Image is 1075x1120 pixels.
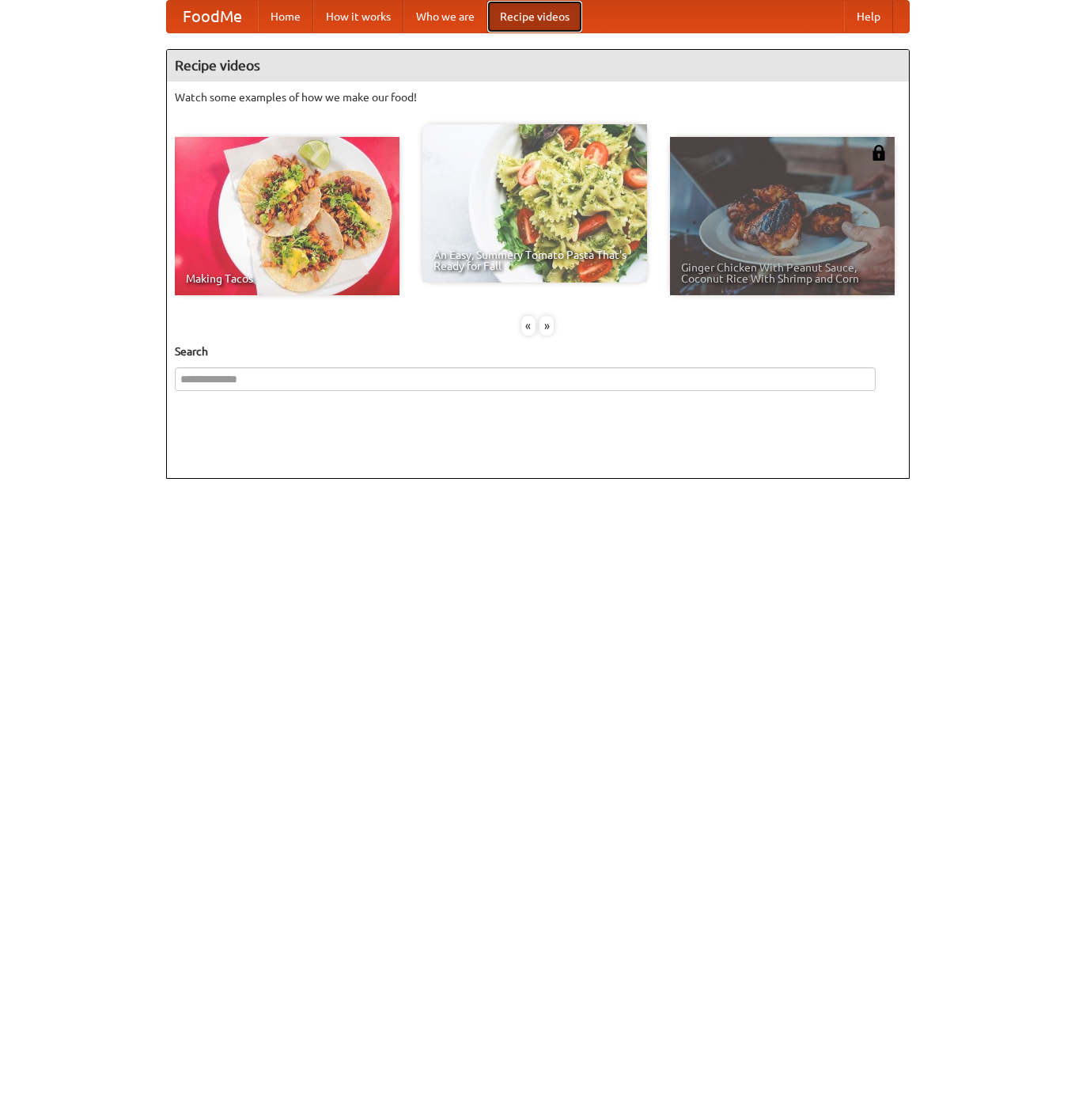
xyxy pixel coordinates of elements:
a: How it works [313,1,403,32]
a: FoodMe [167,1,258,32]
span: An Easy, Summery Tomato Pasta That's Ready for Fall [433,249,636,271]
a: An Easy, Summery Tomato Pasta That's Ready for Fall [422,124,647,283]
span: Making Tacos [186,273,388,284]
div: » [539,316,554,336]
div: « [521,316,536,336]
h4: Recipe videos [167,50,909,82]
a: Making Tacos [175,137,399,295]
a: Recipe videos [487,1,582,32]
h5: Search [175,344,901,359]
a: Home [258,1,313,32]
a: Who we are [403,1,487,32]
p: Watch some examples of how we make our food! [175,89,901,105]
a: Help [844,1,893,32]
img: 483408.png [871,145,887,161]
